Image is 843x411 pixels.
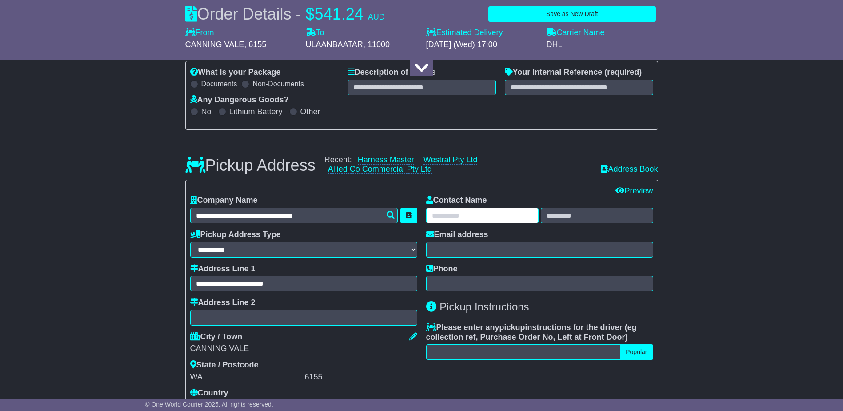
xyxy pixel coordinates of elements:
[244,40,266,49] span: , 6155
[300,107,320,117] label: Other
[547,40,658,50] div: DHL
[439,301,529,313] span: Pickup Instructions
[426,323,637,342] span: eg collection ref, Purchase Order No, Left at Front Door
[185,4,385,24] div: Order Details -
[185,28,214,38] label: From
[190,230,281,240] label: Pickup Address Type
[190,68,281,77] label: What is your Package
[499,323,525,332] span: pickup
[328,165,432,174] a: Allied Co Commercial Pty Ltd
[601,165,658,174] a: Address Book
[306,28,324,38] label: To
[426,40,538,50] div: [DATE] (Wed) 17:00
[426,196,487,205] label: Contact Name
[190,264,256,274] label: Address Line 1
[252,80,304,88] label: Non-Documents
[306,5,315,23] span: $
[190,388,228,398] label: Country
[426,323,653,342] label: Please enter any instructions for the driver ( )
[426,230,488,240] label: Email address
[547,28,605,38] label: Carrier Name
[145,401,273,408] span: © One World Courier 2025. All rights reserved.
[368,12,385,21] span: AUD
[201,80,237,88] label: Documents
[620,344,653,360] button: Popular
[358,155,414,165] a: Harness Master
[190,372,303,382] div: WA
[190,344,417,354] div: CANNING VALE
[426,264,458,274] label: Phone
[190,95,289,105] label: Any Dangerous Goods?
[363,40,390,49] span: , 11000
[185,40,244,49] span: CANNING VALE
[201,107,212,117] label: No
[488,6,655,22] button: Save as New Draft
[426,28,538,38] label: Estimated Delivery
[190,298,256,308] label: Address Line 2
[229,107,283,117] label: Lithium Battery
[315,5,364,23] span: 541.24
[185,157,316,174] h3: Pickup Address
[305,372,417,382] div: 6155
[190,332,243,342] label: City / Town
[190,360,259,370] label: State / Postcode
[615,186,653,195] a: Preview
[423,155,478,165] a: Westral Pty Ltd
[324,155,592,174] div: Recent:
[190,196,258,205] label: Company Name
[306,40,363,49] span: ULAANBAATAR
